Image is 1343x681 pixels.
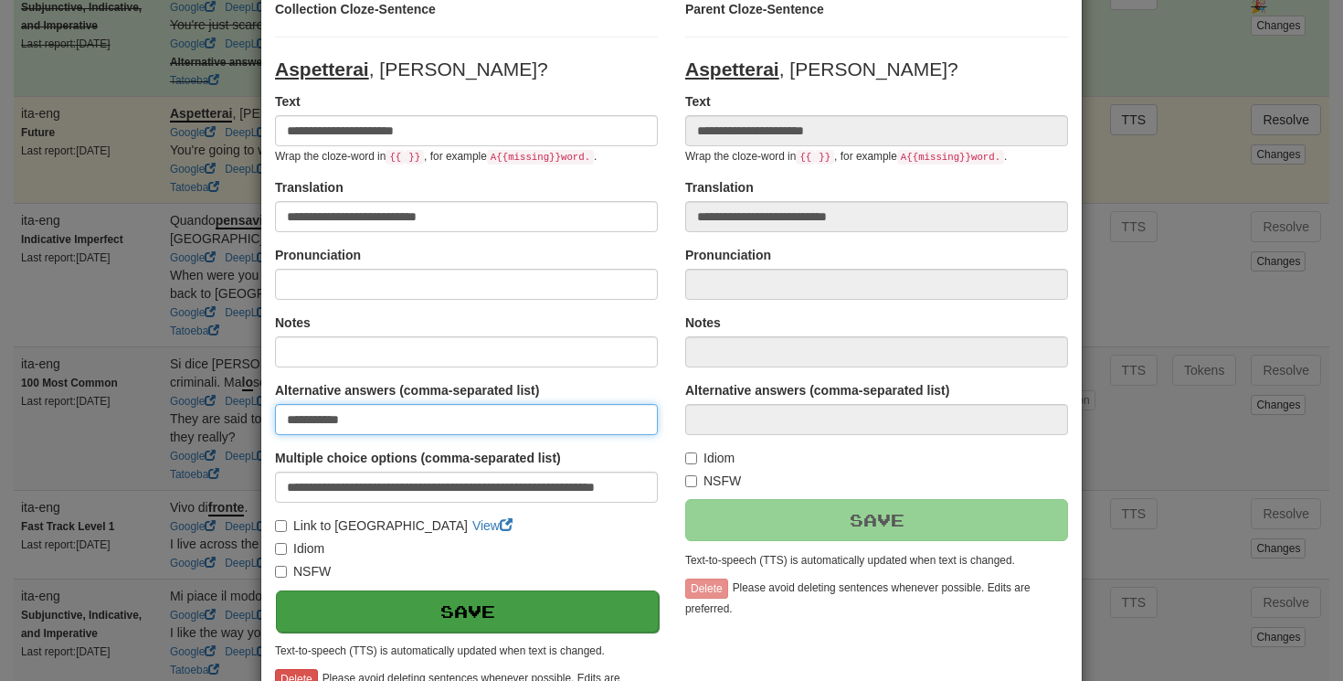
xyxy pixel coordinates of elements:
[685,150,1007,163] small: Wrap the cloze-word in , for example .
[275,449,561,467] label: Multiple choice options (comma-separated list)
[685,499,1068,541] button: Save
[685,314,721,332] label: Notes
[386,150,405,165] code: {{
[275,539,324,558] label: Idiom
[796,150,815,165] code: {{
[685,381,949,399] label: Alternative answers (comma-separated list)
[685,92,711,111] label: Text
[685,2,824,16] strong: Parent Cloze-Sentence
[405,150,424,165] code: }}
[685,178,754,197] label: Translation
[275,562,331,580] label: NSFW
[685,59,958,80] span: , [PERSON_NAME]?
[487,150,594,165] code: A {{ missing }} word.
[685,581,1031,614] small: Please avoid deleting sentences whenever possible. Edits are preferred.
[275,314,311,332] label: Notes
[685,59,779,80] u: Aspetterai
[685,449,735,467] label: Idiom
[275,59,548,80] span: , [PERSON_NAME]?
[275,566,287,578] input: NSFW
[275,381,539,399] label: Alternative answers (comma-separated list)
[685,472,741,490] label: NSFW
[815,150,834,165] code: }}
[275,92,301,111] label: Text
[685,475,697,487] input: NSFW
[472,518,513,533] a: View
[685,554,1015,567] small: Text-to-speech (TTS) is automatically updated when text is changed.
[275,516,468,535] label: Link to [GEOGRAPHIC_DATA]
[275,59,369,80] u: Aspetterai
[685,246,771,264] label: Pronunciation
[275,2,436,16] strong: Collection Cloze-Sentence
[685,452,697,464] input: Idiom
[275,543,287,555] input: Idiom
[897,150,1004,165] code: A {{ missing }} word.
[275,246,361,264] label: Pronunciation
[275,150,597,163] small: Wrap the cloze-word in , for example .
[275,644,605,657] small: Text-to-speech (TTS) is automatically updated when text is changed.
[275,178,344,197] label: Translation
[275,520,287,532] input: Link to [GEOGRAPHIC_DATA]
[276,591,659,633] button: Save
[685,579,728,599] button: Delete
